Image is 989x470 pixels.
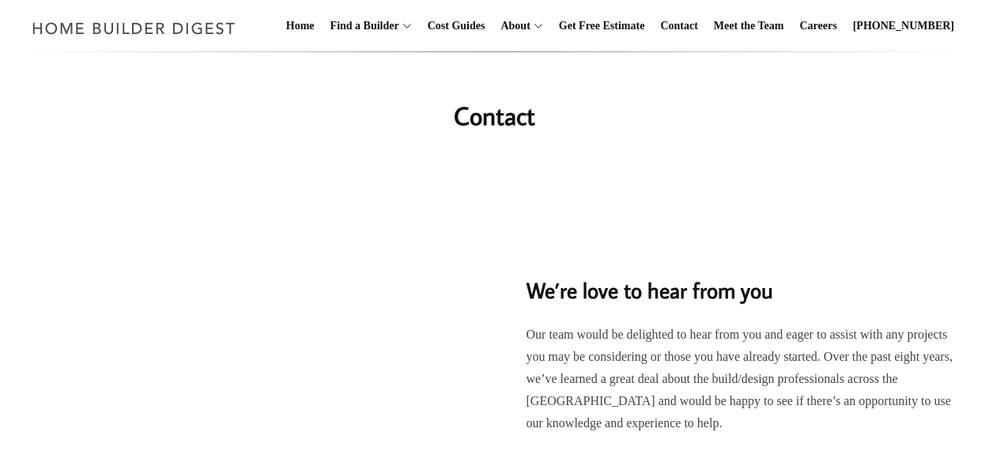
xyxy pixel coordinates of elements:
a: Get Free Estimate [553,1,651,51]
h2: We’re love to hear from you [527,252,958,306]
a: Cost Guides [421,1,492,51]
a: About [494,1,530,51]
a: Meet the Team [708,1,791,51]
a: Contact [654,1,704,51]
a: [PHONE_NUMBER] [847,1,961,51]
img: Home Builder Digest [25,13,243,44]
a: Home [280,1,321,51]
a: Find a Builder [324,1,399,51]
a: Careers [794,1,844,51]
p: Our team would be delighted to hear from you and eager to assist with any projects you may be con... [527,324,958,434]
h1: Contact [179,97,810,135]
